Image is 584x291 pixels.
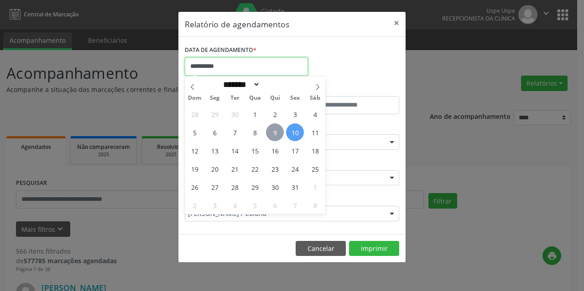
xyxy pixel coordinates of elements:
[286,105,304,123] span: Outubro 3, 2025
[285,95,305,101] span: Sex
[246,196,264,214] span: Novembro 5, 2025
[306,142,324,159] span: Outubro 18, 2025
[220,80,260,89] select: Month
[286,142,304,159] span: Outubro 17, 2025
[186,123,203,141] span: Outubro 5, 2025
[226,196,244,214] span: Novembro 4, 2025
[306,178,324,196] span: Novembro 1, 2025
[349,241,399,256] button: Imprimir
[206,142,224,159] span: Outubro 13, 2025
[226,142,244,159] span: Outubro 14, 2025
[266,105,284,123] span: Outubro 2, 2025
[226,178,244,196] span: Outubro 28, 2025
[306,123,324,141] span: Outubro 11, 2025
[266,160,284,178] span: Outubro 23, 2025
[265,95,285,101] span: Qui
[245,95,265,101] span: Qua
[294,82,399,96] label: ATÉ
[185,43,256,57] label: DATA DE AGENDAMENTO
[306,196,324,214] span: Novembro 8, 2025
[266,123,284,141] span: Outubro 9, 2025
[306,160,324,178] span: Outubro 25, 2025
[186,105,203,123] span: Setembro 28, 2025
[246,142,264,159] span: Outubro 15, 2025
[186,142,203,159] span: Outubro 12, 2025
[206,123,224,141] span: Outubro 6, 2025
[226,123,244,141] span: Outubro 7, 2025
[186,196,203,214] span: Novembro 2, 2025
[296,241,346,256] button: Cancelar
[305,95,325,101] span: Sáb
[266,196,284,214] span: Novembro 6, 2025
[286,123,304,141] span: Outubro 10, 2025
[206,196,224,214] span: Novembro 3, 2025
[306,105,324,123] span: Outubro 4, 2025
[246,160,264,178] span: Outubro 22, 2025
[226,105,244,123] span: Setembro 30, 2025
[286,196,304,214] span: Novembro 7, 2025
[206,178,224,196] span: Outubro 27, 2025
[286,178,304,196] span: Outubro 31, 2025
[206,105,224,123] span: Setembro 29, 2025
[186,178,203,196] span: Outubro 26, 2025
[185,18,289,30] h5: Relatório de agendamentos
[286,160,304,178] span: Outubro 24, 2025
[185,95,205,101] span: Dom
[226,160,244,178] span: Outubro 21, 2025
[205,95,225,101] span: Seg
[260,80,290,89] input: Year
[387,12,406,34] button: Close
[186,160,203,178] span: Outubro 19, 2025
[246,178,264,196] span: Outubro 29, 2025
[246,105,264,123] span: Outubro 1, 2025
[246,123,264,141] span: Outubro 8, 2025
[225,95,245,101] span: Ter
[266,178,284,196] span: Outubro 30, 2025
[266,142,284,159] span: Outubro 16, 2025
[206,160,224,178] span: Outubro 20, 2025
